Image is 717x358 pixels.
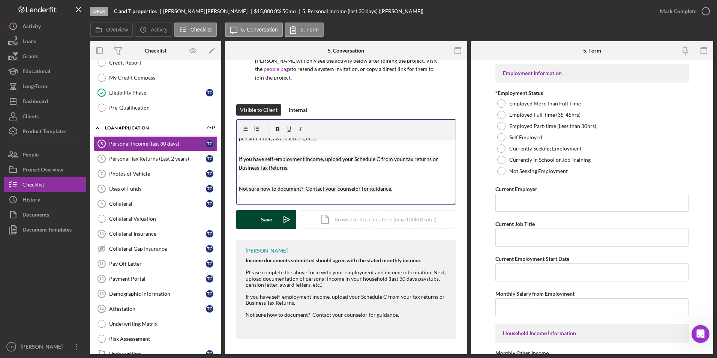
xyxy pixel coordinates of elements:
div: Household Income Information [503,330,682,336]
button: Internal [285,104,311,116]
a: 11Pay Off LetterTC [94,256,217,271]
div: T C [206,305,213,313]
div: Demographic Information [109,291,206,297]
div: Visible to Client [240,104,277,116]
label: Monthly Salary from Employment [495,290,574,297]
button: Dashboard [4,94,86,109]
tspan: 14 [99,307,104,311]
button: Activity [135,23,172,37]
tspan: 13 [99,292,103,296]
div: Product Templates [22,124,66,141]
tspan: 5 [100,141,103,146]
button: Clients [4,109,86,124]
a: 9CollateralTC [94,196,217,211]
a: Grants [4,49,86,64]
div: People [22,147,39,164]
div: Underwriting [109,351,206,357]
div: [PERSON_NAME] [PERSON_NAME] [163,8,254,14]
span: $15,000 [254,8,273,14]
label: Currently In School or Job Training [509,157,591,163]
div: Attestation [109,306,206,312]
label: Self Employed [509,134,542,140]
a: Credit Report [94,55,217,70]
text: LG [9,345,14,349]
div: Personal Tax Returns (Last 2 years) [109,156,206,162]
a: Document Templates [4,222,86,237]
div: Educational [22,64,50,81]
a: Risk Assessement [94,331,217,346]
div: Clients [22,109,39,126]
mark: Please complete the above form with your employment and income information. Next, upload document... [239,118,440,141]
a: Collateral Valuation [94,211,217,226]
div: *Employment Status [495,90,689,96]
div: Not sure how to document? Contact your counselor for guidance. [246,312,448,318]
div: T C [206,140,213,147]
div: Collateral Gap Insurance [109,246,206,252]
button: 5. Form [285,23,324,37]
div: Pre-Qualification [109,105,217,111]
div: Open [90,7,108,16]
div: If you have self-employment income, upload your Schedule C from your tax returns or Business Tax ... [246,294,448,306]
label: 5. Conversation [241,27,278,33]
a: 10Collateral InsuranceTC [94,226,217,241]
div: T C [206,245,213,253]
label: Employed Full-time (35-45hrs) [509,112,580,118]
div: Underwriting Matrix [109,321,217,327]
div: Personal Income (last 30 days) [109,141,206,147]
button: Save [236,210,296,229]
div: T C [206,89,213,96]
button: Loans [4,34,86,49]
div: Photos of Vehicle [109,171,206,177]
div: T C [206,170,213,177]
tspan: 8 [100,187,103,191]
a: 8Uses of FundsTC [94,181,217,196]
a: Underwriting Matrix [94,316,217,331]
div: Eligibility Phase [109,90,206,96]
p: [PERSON_NAME] will only see the activity below after joining the project. Visit the to resend a s... [255,57,437,82]
label: Monthly Other Income [495,350,549,356]
div: 50 mo [282,8,296,14]
div: Employment Information [503,70,682,76]
mark: Not sure how to document? Contact your counselor for guidance. [239,185,392,192]
button: Activity [4,19,86,34]
tspan: 7 [100,171,103,176]
div: Collateral [109,201,206,207]
label: Currently Seeking Employment [509,146,582,152]
button: Overview [90,23,133,37]
div: Activity [22,19,41,36]
label: Activity [151,27,167,33]
div: Grants [22,49,38,66]
div: 0 / 15 [202,126,216,130]
a: 13Demographic InformationTC [94,286,217,301]
div: Mark Complete [660,4,696,19]
div: History [22,192,40,209]
div: T C [206,275,213,283]
div: Dashboard [22,94,48,111]
button: Long-Term [4,79,86,94]
div: My Credit Compass [109,75,217,81]
a: 6Personal Tax Returns (Last 2 years)TC [94,151,217,166]
label: Employed More than Full Time [509,101,581,107]
label: 5. Form [301,27,319,33]
div: Project Overview [22,162,63,179]
button: Mark Complete [652,4,713,19]
button: Project Overview [4,162,86,177]
a: 12Payment PortalTC [94,271,217,286]
button: LG[PERSON_NAME] [4,339,86,354]
div: T C [206,290,213,298]
tspan: 6 [100,156,103,161]
button: Checklist [174,23,217,37]
button: Documents [4,207,86,222]
button: History [4,192,86,207]
div: T C [206,260,213,268]
a: Eligibility PhaseTC [94,85,217,100]
div: Loans [22,34,36,51]
label: Overview [106,27,128,33]
div: Internal [289,104,307,116]
div: T C [206,350,213,358]
mark: If you have self-employment income, upload your Schedule C from your tax returns or Business Tax ... [239,156,439,170]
